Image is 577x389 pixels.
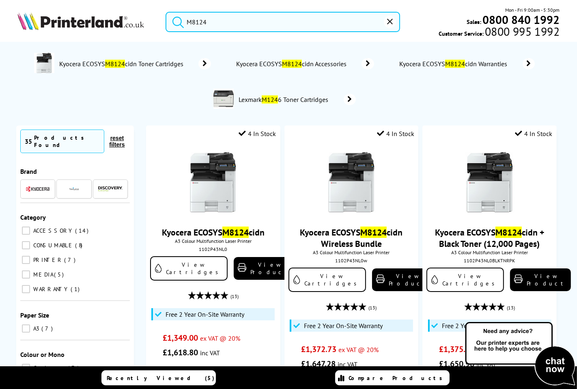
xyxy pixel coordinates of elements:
span: ex VAT @ 20% [200,334,240,342]
span: inc VAT [338,360,357,368]
input: WARRANTY 1 [22,285,30,293]
span: PRINTER [31,256,63,264]
span: £1,618.80 [163,347,198,358]
span: Kyocera ECOSYS cidn Toner Cartridges [58,60,186,68]
img: Kyocera-M8124cidn-Front-Small2.jpg [459,152,520,213]
span: Kyocera ECOSYS cidn Warranties [398,60,510,68]
span: (13) [507,300,515,316]
img: m8124cidnthumb.jpg [321,152,382,213]
a: 0800 840 1992 [481,16,560,24]
img: Kyocera [26,186,50,192]
div: 1102P43NL0BLKTNRPK [428,257,550,264]
a: Kyocera ECOSYSM8124cidn [162,227,265,238]
a: Compare Products [335,370,450,385]
span: Free 2 Year On-Site Warranty [442,322,521,330]
div: Products Found [34,134,100,149]
span: 1 [71,285,82,293]
span: Lexmark 6 Toner Cartridges [238,95,332,104]
span: £1,349.00 [163,333,198,343]
img: Navigator [69,184,79,194]
div: 4 In Stock [377,130,414,138]
a: View Product [510,268,571,291]
mark: M8124 [360,227,387,238]
mark: M8124 [495,227,522,238]
span: 7 [68,364,81,372]
span: Free 2 Year On-Site Warranty [304,322,383,330]
div: 4 In Stock [515,130,553,138]
a: View Cartridges [288,268,366,292]
input: PRINTER 7 [22,256,30,264]
span: Colour or Mono [20,350,65,359]
a: View Cartridges [150,256,228,281]
a: Kyocera ECOSYSM8124cidn Toner Cartridges [58,53,211,75]
mark: M8124 [105,60,125,68]
mark: M124 [262,95,278,104]
span: 0800 995 1992 [484,28,560,35]
input: Search product or brand [166,12,400,32]
span: 7 [64,256,78,264]
span: inc VAT [200,349,220,357]
span: 8 [75,242,84,249]
span: Free 2 Year On-Site Warranty [166,310,244,318]
a: View Product [234,257,295,280]
span: 35 [25,137,32,145]
mark: M8124 [222,227,249,238]
b: 0800 840 1992 [482,12,560,27]
span: Compare Products [349,374,447,382]
mark: M8124 [445,60,465,68]
img: Discovery [98,186,123,191]
input: ACCESSORY 14 [22,227,30,235]
button: reset filters [104,134,130,148]
span: Colour [31,364,67,372]
span: Recently Viewed (5) [107,374,215,382]
img: Open Live Chat window [463,321,577,387]
a: Recently Viewed (5) [101,370,216,385]
span: ex VAT @ 20% [338,346,379,354]
span: A3 Colour Multifunction Laser Printer [288,249,414,255]
span: 7 [41,325,55,332]
div: 4 In Stock [239,130,276,138]
span: Brand [20,167,37,175]
div: 1102P43NL0 [152,246,274,252]
a: Printerland Logo [17,12,156,32]
mark: M8124 [282,60,302,68]
a: Kyocera ECOSYSM8124cidn Wireless Bundle [300,227,403,249]
span: Paper Size [20,311,49,319]
input: Colour 7 [22,364,30,372]
img: m8124cidnthumb.jpg [183,152,243,213]
a: View Cartridges [426,268,504,292]
a: Kyocera ECOSYSM8124cidn + Black Toner (12,000 Pages) [435,227,544,249]
span: Category [20,213,46,221]
a: Kyocera ECOSYSM8124cidn Warranties [398,58,535,69]
span: A3 [31,325,41,332]
span: ACCESSORY [31,227,74,234]
a: Kyocera ECOSYSM8124cidn Accessories [235,58,374,69]
span: 5 [54,271,66,278]
input: MEDIA 5 [22,270,30,279]
span: CONSUMABLE [31,242,74,249]
span: Kyocera ECOSYS cidn Accessories [235,60,349,68]
img: M1246-conspage.jpg [213,89,234,109]
span: £1,375.80 [439,344,474,354]
span: Customer Service: [439,28,560,37]
span: A3 Colour Multifunction Laser Printer [150,238,276,244]
img: Printerland Logo [17,12,144,30]
a: View Product [372,268,433,291]
span: 14 [75,227,90,234]
div: 1102P43NL0w [291,257,412,264]
input: A3 7 [22,324,30,333]
span: £1,647.28 [301,359,336,369]
a: LexmarkM1246 Toner Cartridges [238,89,356,110]
span: A3 Colour Multifunction Laser Printer [426,249,552,255]
img: 1102P43NL0-conspage.jpg [34,53,54,73]
span: Mon - Fri 9:00am - 5:30pm [505,6,560,14]
span: (13) [230,289,239,304]
input: CONSUMABLE 8 [22,241,30,249]
span: £1,650.96 [439,359,474,369]
span: (13) [368,300,377,316]
span: Sales: [467,18,481,26]
span: WARRANTY [31,285,70,293]
span: MEDIA [31,271,53,278]
span: £1,372.73 [301,344,336,354]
